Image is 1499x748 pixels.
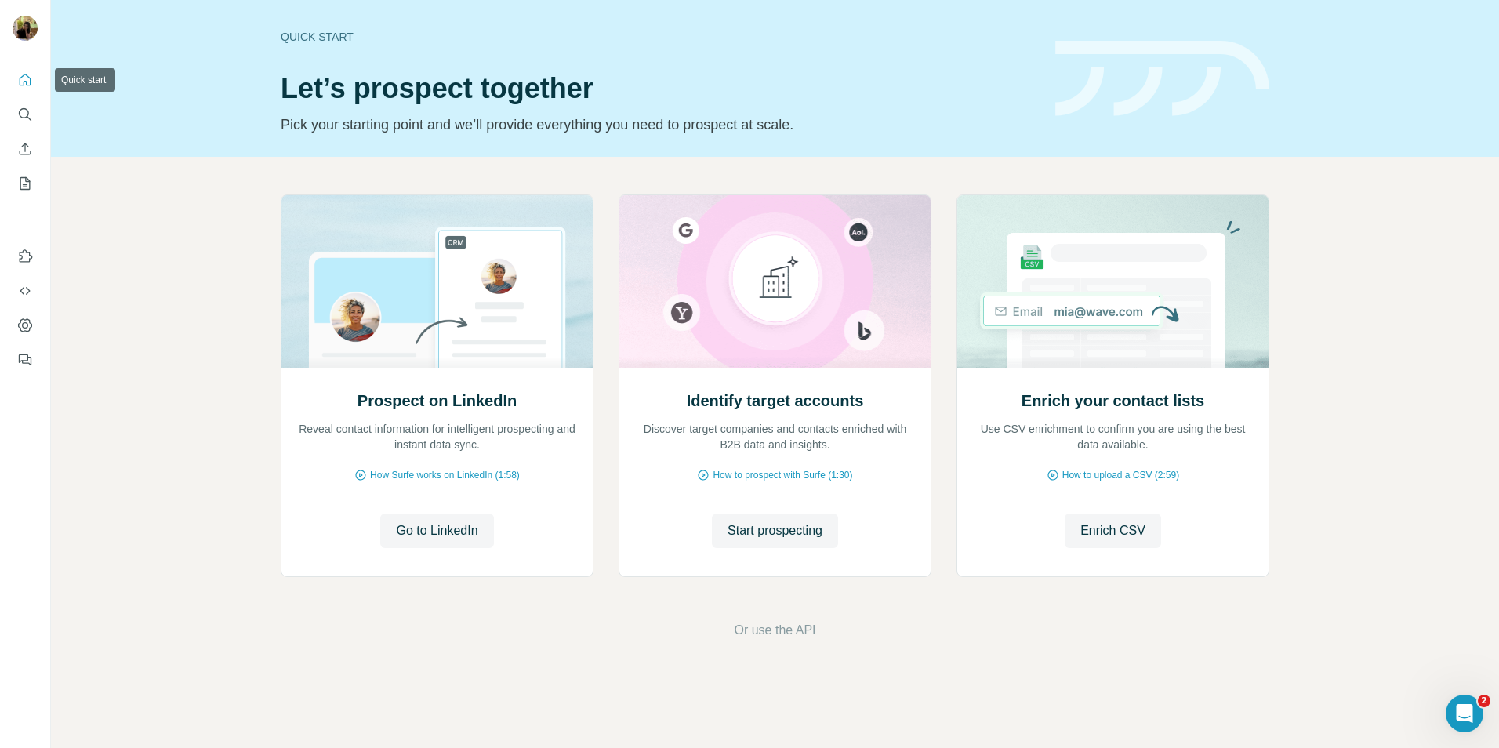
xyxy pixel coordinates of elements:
h2: Prospect on LinkedIn [358,390,517,412]
button: Start prospecting [712,514,838,548]
img: banner [1055,41,1269,117]
button: Use Surfe on LinkedIn [13,242,38,271]
button: Feedback [13,346,38,374]
p: Reveal contact information for intelligent prospecting and instant data sync. [297,421,577,452]
img: Avatar [13,16,38,41]
span: How Surfe works on LinkedIn (1:58) [370,468,520,482]
h1: Let’s prospect together [281,73,1036,104]
button: Or use the API [734,621,815,640]
iframe: Intercom live chat [1446,695,1483,732]
div: Quick start [281,29,1036,45]
button: Enrich CSV [13,135,38,163]
p: Discover target companies and contacts enriched with B2B data and insights. [635,421,915,452]
button: Quick start [13,66,38,94]
p: Use CSV enrichment to confirm you are using the best data available. [973,421,1253,452]
button: Search [13,100,38,129]
h2: Identify target accounts [687,390,864,412]
span: 2 [1478,695,1490,707]
button: My lists [13,169,38,198]
button: Dashboard [13,311,38,340]
span: Go to LinkedIn [396,521,477,540]
img: Enrich your contact lists [956,195,1269,368]
p: Pick your starting point and we’ll provide everything you need to prospect at scale. [281,114,1036,136]
span: Enrich CSV [1080,521,1145,540]
span: How to prospect with Surfe (1:30) [713,468,852,482]
span: Start prospecting [728,521,822,540]
img: Prospect on LinkedIn [281,195,593,368]
button: Enrich CSV [1065,514,1161,548]
img: Identify target accounts [619,195,931,368]
button: Use Surfe API [13,277,38,305]
h2: Enrich your contact lists [1022,390,1204,412]
span: How to upload a CSV (2:59) [1062,468,1179,482]
button: Go to LinkedIn [380,514,493,548]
